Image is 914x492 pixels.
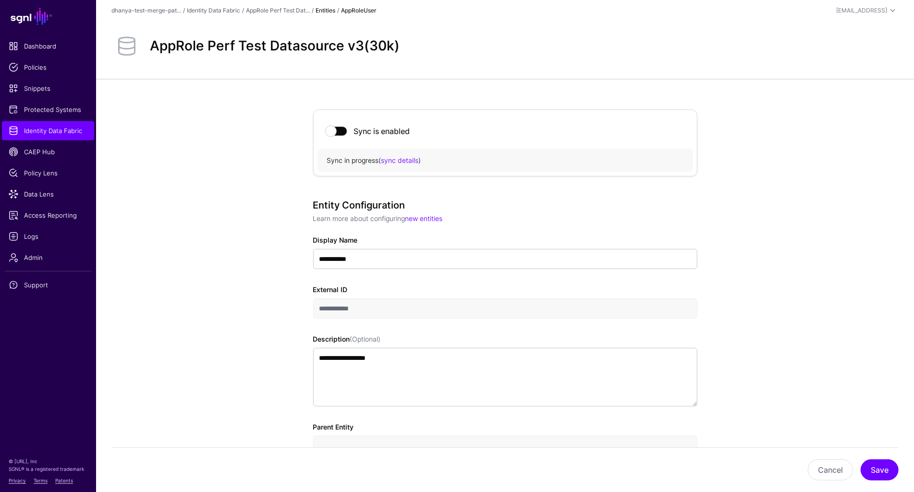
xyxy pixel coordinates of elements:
[405,214,443,222] a: new entities
[9,457,87,465] p: © [URL], Inc
[9,84,87,93] span: Snippets
[9,210,87,220] span: Access Reporting
[9,41,87,51] span: Dashboard
[2,100,94,119] a: Protected Systems
[9,105,87,114] span: Protected Systems
[808,459,853,480] button: Cancel
[34,478,48,483] a: Terms
[111,7,181,14] a: dhanya-test-merge-pat...
[9,232,87,241] span: Logs
[861,459,899,480] button: Save
[240,6,246,15] div: /
[836,6,887,15] div: [EMAIL_ADDRESS]
[313,334,381,344] label: Description
[2,142,94,161] a: CAEP Hub
[2,79,94,98] a: Snippets
[9,253,87,262] span: Admin
[9,189,87,199] span: Data Lens
[9,168,87,178] span: Policy Lens
[2,184,94,204] a: Data Lens
[313,284,348,295] label: External ID
[341,7,377,14] strong: AppRoleUser
[2,163,94,183] a: Policy Lens
[9,62,87,72] span: Policies
[6,6,90,27] a: SGNL
[313,422,354,432] label: Parent Entity
[187,7,240,14] a: Identity Data Fabric
[2,37,94,56] a: Dashboard
[313,235,358,245] label: Display Name
[9,280,87,290] span: Support
[310,6,316,15] div: /
[2,227,94,246] a: Logs
[9,465,87,473] p: SGNL® is a registered trademark
[313,213,697,223] p: Learn more about configuring
[181,6,187,15] div: /
[2,248,94,267] a: Admin
[150,38,400,54] h2: AppRole Perf Test Datasource v3(30k)
[350,335,381,343] span: (Optional)
[246,7,310,14] a: AppRole Perf Test Dat...
[2,121,94,140] a: Identity Data Fabric
[9,126,87,135] span: Identity Data Fabric
[381,156,419,164] a: sync details
[2,58,94,77] a: Policies
[327,155,683,165] div: Sync in progress ( )
[335,6,341,15] div: /
[313,199,697,211] h3: Entity Configuration
[348,126,410,136] div: Sync is enabled
[9,478,26,483] a: Privacy
[9,147,87,157] span: CAEP Hub
[55,478,73,483] a: Patents
[316,7,335,14] strong: Entities
[2,206,94,225] a: Access Reporting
